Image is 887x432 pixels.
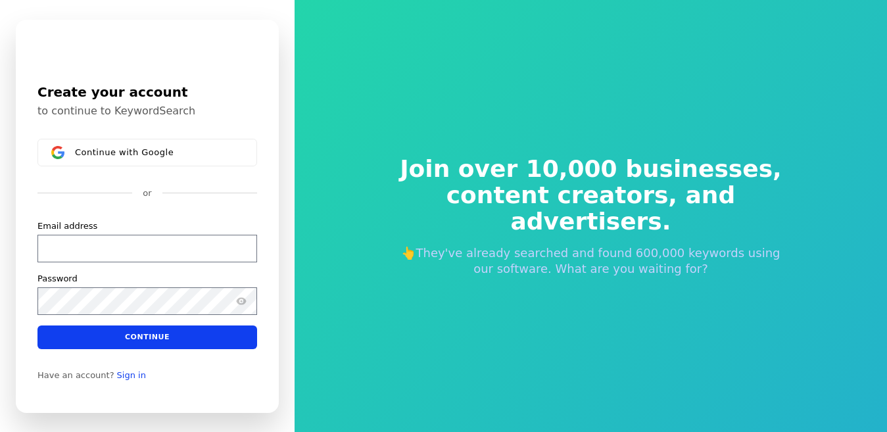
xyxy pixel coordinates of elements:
[37,272,78,284] label: Password
[37,220,97,231] label: Email address
[37,139,257,166] button: Sign in with GoogleContinue with Google
[391,182,791,235] span: content creators, and advertisers.
[391,156,791,182] span: Join over 10,000 businesses,
[37,82,257,102] h1: Create your account
[37,105,257,118] p: to continue to KeywordSearch
[391,245,791,277] p: 👆They've already searched and found 600,000 keywords using our software. What are you waiting for?
[143,187,151,199] p: or
[51,146,64,159] img: Sign in with Google
[233,293,249,308] button: Show password
[75,147,174,157] span: Continue with Google
[117,370,146,380] a: Sign in
[37,370,114,380] span: Have an account?
[37,325,257,348] button: Continue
